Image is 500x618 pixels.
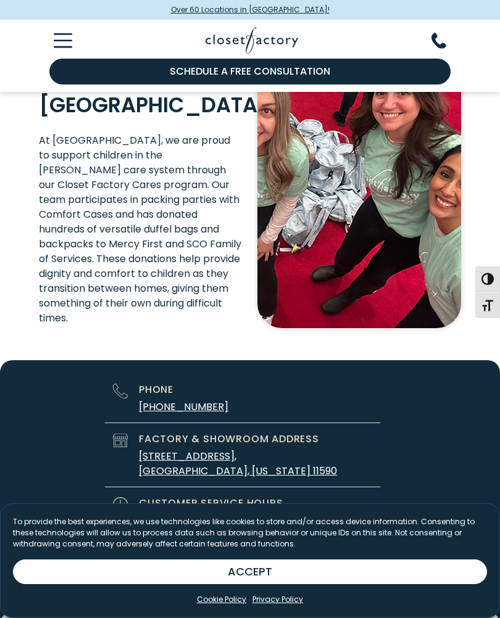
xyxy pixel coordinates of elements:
button: Phone Number [431,33,461,49]
button: ACCEPT [13,559,487,584]
p: At [GEOGRAPHIC_DATA], we are proud to support children in the [PERSON_NAME] care system through o... [39,133,243,326]
a: [PHONE_NUMBER] [139,400,228,414]
a: Cookie Policy [197,594,246,605]
p: To provide the best experiences, we use technologies like cookies to store and/or access device i... [13,516,487,550]
a: Schedule a Free Consultation [49,59,451,84]
span: Phone [139,382,173,397]
button: Toggle Font size [475,292,500,318]
a: [STREET_ADDRESS],[GEOGRAPHIC_DATA], [US_STATE] 11590 [139,449,337,478]
span: Customer Service Hours [139,496,283,511]
img: Long Island charity [257,10,461,328]
img: Closet Factory Logo [206,27,298,54]
span: Over 60 Locations in [GEOGRAPHIC_DATA]! [171,4,330,15]
span: Factory & Showroom Address [139,432,319,447]
a: Privacy Policy [252,594,303,605]
button: Toggle High Contrast [475,266,500,292]
button: Toggle Mobile Menu [39,33,72,48]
